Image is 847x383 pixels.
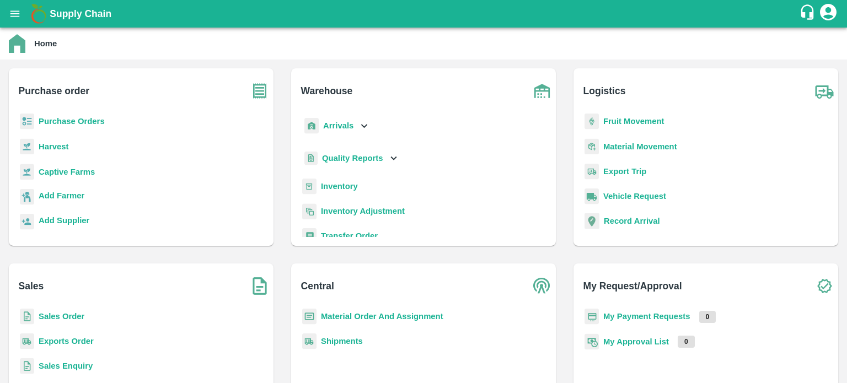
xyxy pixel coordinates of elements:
[301,83,353,99] b: Warehouse
[321,231,378,240] a: Transfer Order
[603,337,669,346] a: My Approval List
[321,182,358,191] a: Inventory
[302,147,400,170] div: Quality Reports
[603,192,666,201] a: Vehicle Request
[603,117,664,126] a: Fruit Movement
[583,83,626,99] b: Logistics
[604,217,660,225] a: Record Arrival
[304,152,318,165] img: qualityReport
[20,164,34,180] img: harvest
[39,214,89,229] a: Add Supplier
[585,213,599,229] img: recordArrival
[2,1,28,26] button: open drawer
[585,164,599,180] img: delivery
[19,83,89,99] b: Purchase order
[39,362,93,370] a: Sales Enquiry
[39,312,84,321] a: Sales Order
[811,77,838,105] img: truck
[302,179,317,195] img: whInventory
[799,4,818,24] div: customer-support
[585,188,599,204] img: vehicle
[321,312,443,321] a: Material Order And Assignment
[39,216,89,225] b: Add Supplier
[39,142,68,151] a: Harvest
[585,309,599,325] img: payment
[323,121,353,130] b: Arrivals
[28,3,50,25] img: logo
[20,189,34,205] img: farmer
[19,278,44,294] b: Sales
[585,114,599,130] img: fruit
[39,191,84,200] b: Add Farmer
[302,114,371,138] div: Arrivals
[302,203,317,219] img: inventory
[603,142,677,151] a: Material Movement
[699,311,716,323] p: 0
[246,272,274,300] img: soSales
[301,278,334,294] b: Central
[20,309,34,325] img: sales
[302,228,317,244] img: whTransfer
[585,138,599,155] img: material
[528,272,556,300] img: central
[34,39,57,48] b: Home
[20,214,34,230] img: supplier
[20,138,34,155] img: harvest
[603,312,690,321] a: My Payment Requests
[20,358,34,374] img: sales
[302,309,317,325] img: centralMaterial
[50,6,799,21] a: Supply Chain
[39,117,105,126] a: Purchase Orders
[585,333,599,350] img: approval
[20,114,34,130] img: reciept
[39,337,94,346] a: Exports Order
[39,190,84,204] a: Add Farmer
[246,77,274,105] img: purchase
[321,337,363,346] a: Shipments
[528,77,556,105] img: warehouse
[818,2,838,25] div: account of current user
[304,118,319,134] img: whArrival
[20,333,34,349] img: shipments
[811,272,838,300] img: check
[302,333,317,349] img: shipments
[50,8,111,19] b: Supply Chain
[603,167,646,176] a: Export Trip
[321,207,405,215] a: Inventory Adjustment
[583,278,682,294] b: My Request/Approval
[39,168,95,176] a: Captive Farms
[9,34,25,53] img: home
[322,154,383,163] b: Quality Reports
[678,336,695,348] p: 0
